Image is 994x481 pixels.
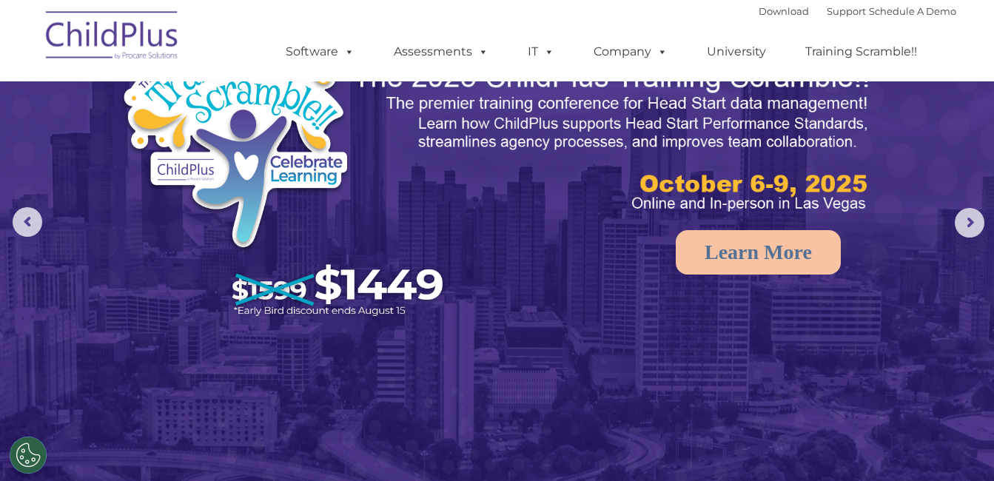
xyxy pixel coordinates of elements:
[790,37,932,67] a: Training Scramble!!
[379,37,503,67] a: Assessments
[827,5,866,17] a: Support
[676,230,841,275] a: Learn More
[513,37,569,67] a: IT
[38,1,187,75] img: ChildPlus by Procare Solutions
[271,37,369,67] a: Software
[759,5,809,17] a: Download
[869,5,956,17] a: Schedule A Demo
[206,158,269,169] span: Phone number
[759,5,956,17] font: |
[10,437,47,474] button: Cookies Settings
[692,37,781,67] a: University
[579,37,682,67] a: Company
[206,98,251,109] span: Last name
